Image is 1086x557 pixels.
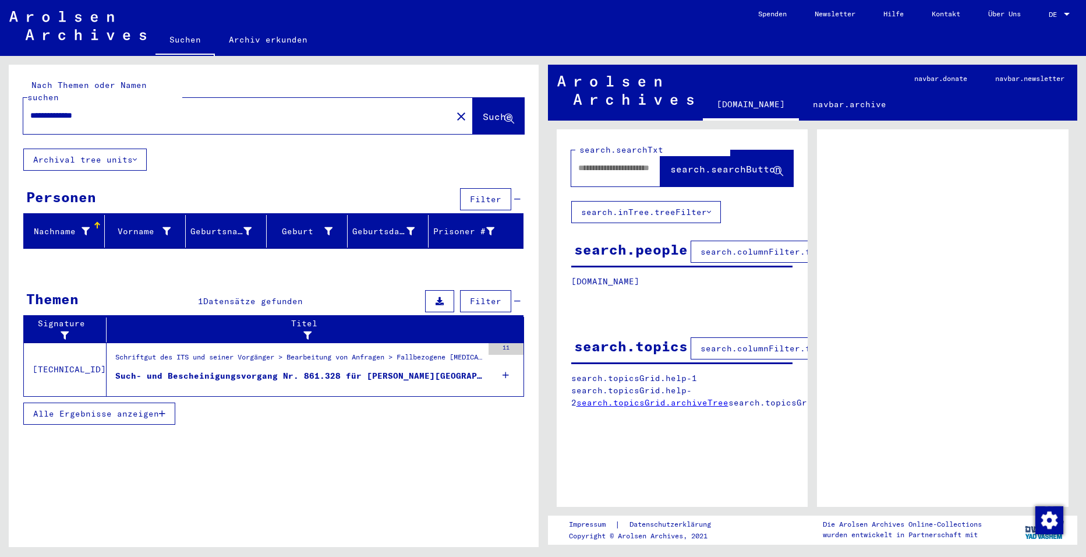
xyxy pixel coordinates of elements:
[23,149,147,171] button: Archival tree units
[1035,506,1063,534] img: Zustimmung ändern
[29,318,109,342] div: Signature
[569,519,725,531] div: |
[111,318,512,342] div: Titel
[9,11,146,40] img: Arolsen_neg.svg
[691,337,846,359] button: search.columnFilter.filter
[186,215,267,248] mat-header-cell: Geburtsname
[105,215,186,248] mat-header-cell: Vorname
[155,26,215,56] a: Suchen
[571,372,794,409] p: search.topicsGrid.help-1 search.topicsGrid.help-2 search.topicsGrid.manually.
[571,201,721,223] button: search.inTree.treeFilter
[190,225,252,238] div: Geburtsname
[111,318,501,342] div: Titel
[473,98,524,134] button: Suche
[670,163,781,175] span: search.searchButton
[660,150,793,186] button: search.searchButton
[26,186,96,207] div: Personen
[215,26,321,54] a: Archiv erkunden
[900,65,981,93] a: navbar.donate
[271,222,347,241] div: Geburt‏
[489,343,523,355] div: 11
[29,222,104,241] div: Nachname
[569,531,725,541] p: Copyright © Arolsen Archives, 2021
[24,343,107,396] td: [TECHNICAL_ID]
[24,215,105,248] mat-header-cell: Nachname
[571,276,793,288] p: [DOMAIN_NAME]
[701,246,836,257] span: search.columnFilter.filter
[574,239,688,260] div: search.people
[433,225,494,238] div: Prisoner #
[352,225,415,238] div: Geburtsdatum
[483,111,512,122] span: Suche
[557,76,694,105] img: Arolsen_neg.svg
[450,104,473,128] button: Clear
[569,519,615,531] a: Impressum
[429,215,523,248] mat-header-cell: Prisoner #
[26,288,79,309] div: Themen
[579,144,663,155] mat-label: search.searchTxt
[27,80,147,103] mat-label: Nach Themen oder Namen suchen
[109,222,185,241] div: Vorname
[352,222,429,241] div: Geburtsdatum
[470,194,501,205] span: Filter
[267,215,348,248] mat-header-cell: Geburt‏
[29,318,97,342] div: Signature
[701,343,836,354] span: search.columnFilter.filter
[190,222,266,241] div: Geburtsname
[115,370,483,382] div: Such- und Bescheinigungsvorgang Nr. 861.328 für [PERSON_NAME][GEOGRAPHIC_DATA] geboren [DEMOGRAPH...
[620,519,725,531] a: Datenschutzerklärung
[1049,10,1062,19] span: DE
[470,296,501,306] span: Filter
[198,296,203,306] span: 1
[823,530,982,540] p: wurden entwickelt in Partnerschaft mit
[115,352,483,368] div: Schriftgut des ITS und seiner Vorgänger > Bearbeitung von Anfragen > Fallbezogene [MEDICAL_DATA] ...
[1035,506,1063,534] div: Zustimmung ändern
[574,336,688,357] div: search.topics
[203,296,303,306] span: Datensätze gefunden
[799,90,900,118] a: navbar.archive
[460,290,511,312] button: Filter
[460,188,511,210] button: Filter
[576,397,728,408] a: search.topicsGrid.archiveTree
[33,408,159,419] span: Alle Ergebnisse anzeigen
[823,519,982,530] p: Die Arolsen Archives Online-Collections
[109,225,171,238] div: Vorname
[981,65,1078,93] a: navbar.newsletter
[23,403,175,425] button: Alle Ergebnisse anzeigen
[691,241,846,263] button: search.columnFilter.filter
[433,222,509,241] div: Prisoner #
[454,110,468,124] mat-icon: close
[348,215,429,248] mat-header-cell: Geburtsdatum
[29,225,90,238] div: Nachname
[703,90,799,121] a: [DOMAIN_NAME]
[1023,515,1066,544] img: yv_logo.png
[271,225,332,238] div: Geburt‏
